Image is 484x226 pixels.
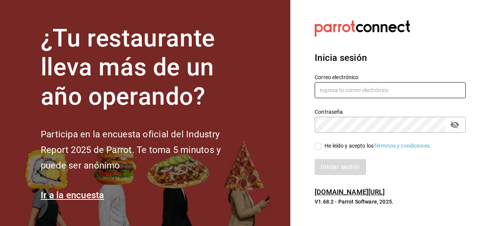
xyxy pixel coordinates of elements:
div: He leído y acepto los [325,142,431,150]
h2: Participa en la encuesta oficial del Industry Report 2025 de Parrot. Te toma 5 minutos y puede se... [41,127,246,173]
h1: ¿Tu restaurante lleva más de un año operando? [41,24,246,111]
a: Ir a la encuesta [41,190,104,201]
label: Correo electrónico [315,74,466,80]
h3: Inicia sesión [315,51,466,65]
p: V1.68.2 - Parrot Software, 2025. [315,198,466,205]
a: Términos y condiciones. [374,143,431,149]
input: Ingresa tu correo electrónico [315,82,466,98]
label: Contraseña [315,109,466,114]
button: passwordField [448,118,461,131]
a: [DOMAIN_NAME][URL] [315,188,385,196]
